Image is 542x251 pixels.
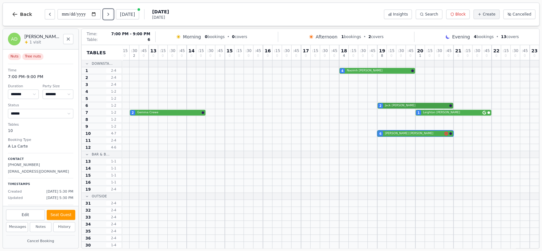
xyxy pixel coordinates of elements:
[179,49,185,53] span: : 45
[205,34,224,39] span: bookings
[92,152,110,157] span: Bar & B...
[227,34,229,39] span: •
[85,166,91,171] span: 14
[106,215,121,220] span: 2 - 4
[103,9,113,19] button: Next day
[341,49,347,53] span: 18
[436,49,442,53] span: : 30
[106,138,121,143] span: 2 - 4
[341,35,344,39] span: 1
[368,34,384,39] span: covers
[8,53,21,60] span: Nuts
[341,34,361,39] span: bookings
[322,49,328,53] span: : 30
[255,49,261,53] span: : 45
[63,34,73,44] button: Close
[106,166,121,171] span: 1 - 1
[106,96,121,101] span: 1 - 2
[416,10,442,19] button: Search
[531,49,537,53] span: 23
[106,236,121,241] span: 2 - 4
[473,10,499,19] button: Create
[205,35,207,39] span: 0
[425,12,438,17] span: Search
[85,201,91,206] span: 31
[137,110,200,115] span: Gemma Crewe
[385,131,443,136] span: [PERSON_NAME] [PERSON_NAME]
[455,49,461,53] span: 21
[85,187,91,192] span: 19
[8,162,73,168] p: [PHONE_NUMBER]
[229,54,231,57] span: 0
[495,54,497,57] span: 0
[232,34,247,39] span: covers
[171,54,173,57] span: 0
[46,195,73,201] span: [DATE] 5:30 PM
[106,229,121,234] span: 2 - 4
[30,222,52,232] button: Notes
[238,54,240,57] span: 0
[6,222,28,232] button: Messages
[474,35,476,39] span: 4
[181,54,183,57] span: 0
[133,54,135,57] span: 2
[207,49,213,53] span: : 30
[474,34,493,39] span: bookings
[106,173,121,178] span: 1 - 1
[264,49,271,53] span: 16
[8,169,73,175] p: [EMAIL_ADDRESS][DOMAIN_NAME]
[8,84,39,89] dt: Duration
[8,143,73,149] dd: A La Carte
[533,54,535,57] span: 0
[106,103,121,108] span: 1 - 2
[512,12,531,17] span: Cancelled
[160,49,166,53] span: : 15
[106,75,121,80] span: 2 - 4
[466,54,468,57] span: 0
[106,82,121,87] span: 2 - 4
[368,35,371,39] span: 2
[131,49,137,53] span: : 30
[6,209,45,220] button: Edit
[501,35,506,39] span: 13
[85,243,91,248] span: 30
[274,49,280,53] span: : 15
[85,131,91,136] span: 10
[106,201,121,206] span: 2 - 4
[106,89,121,94] span: 1 - 2
[379,131,382,136] span: 6
[343,54,345,57] span: 4
[385,103,448,108] span: Jack [PERSON_NAME]
[87,31,97,36] span: Time:
[85,215,91,220] span: 33
[53,222,75,232] button: History
[8,189,22,195] span: Created
[7,7,37,22] button: Back
[106,145,121,150] span: 4 - 6
[8,128,73,134] dd: 10
[85,124,88,129] span: 9
[446,10,470,19] button: Block
[46,189,73,195] span: [DATE] 5:30 PM
[85,138,91,143] span: 11
[247,54,249,57] span: 0
[8,33,21,45] div: AD
[106,208,121,213] span: 2 - 4
[152,9,169,15] span: [DATE]
[393,12,408,17] span: Insights
[85,145,91,150] span: 12
[305,54,307,57] span: 0
[85,159,91,164] span: 13
[148,37,150,42] span: 6
[85,89,88,94] span: 4
[191,54,192,57] span: 0
[85,236,91,241] span: 36
[106,68,121,73] span: 2 - 4
[352,54,354,57] span: 0
[85,96,88,101] span: 5
[106,117,121,122] span: 1 - 2
[522,49,528,53] span: : 45
[447,54,449,57] span: 0
[106,159,121,164] span: 1 - 1
[198,49,204,53] span: : 15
